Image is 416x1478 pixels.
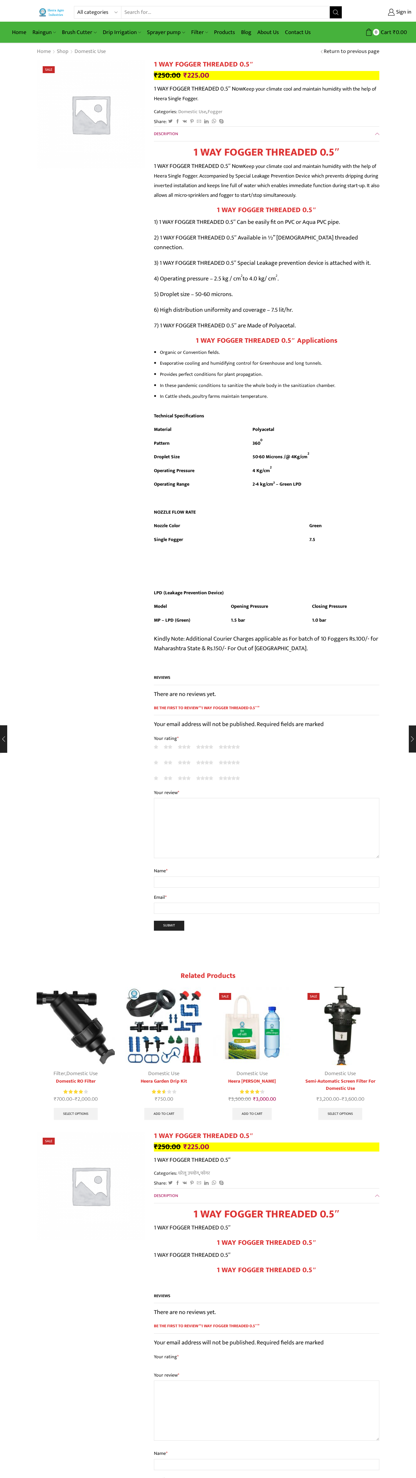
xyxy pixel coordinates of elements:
span: ₹ [155,1095,158,1104]
a: Products [211,25,238,39]
a: Fogger [207,108,222,116]
h1: 1 WAY FOGGER THREADED 0.5″ [154,1132,379,1140]
bdi: 3,000.00 [253,1095,276,1104]
strong: Polyacetal [252,425,274,433]
strong: Material [154,425,171,433]
a: 2 of 5 stars [164,775,172,781]
strong: NOZZLE FLOW RATE [154,508,196,516]
span: Your email address will not be published. Required fields are marked [154,719,324,729]
span: Rated out of 5 [240,1089,261,1095]
p: 1 WAY FOGGER THREADED 0.5″ [154,1155,379,1165]
a: Brush Cutter [59,25,99,39]
bdi: 225.00 [183,1141,209,1153]
bdi: 0.00 [393,28,407,37]
span: Be the first to review “1 WAY FOGGER THREADED 0.5″” [154,705,379,716]
a: Drip Irrigation [100,25,144,39]
h2: Reviews [154,675,379,685]
a: 4 of 5 stars [196,775,213,781]
li: Provides perfect conditions for plant propagation. [160,370,379,379]
p: 2) 1 WAY FOGGER THREADED 0.5″ Available in ½’’ [DEMOGRAPHIC_DATA] threaded connection. [154,233,379,252]
a: 1 of 5 stars [154,759,158,766]
span: ₹ [393,28,396,37]
span: – [301,1095,380,1103]
strong: Nozzle Color [154,522,180,530]
div: 4 / 6 [298,984,383,1124]
strong: Technical Specifications [154,412,204,420]
strong: 50-60 Microns /@ 4Kg/cm [252,453,307,461]
a: 0 Cart ₹0.00 [348,27,407,38]
a: Sign in [351,7,411,18]
p: 7) 1 WAY FOGGER THREADED 0.5″ are Made of Polyacetal. [154,321,379,330]
span: Keep your climate cool and maintain humidity with the help of Heera Single Fogger. [154,85,376,103]
div: 3 / 6 [210,984,295,1124]
strong: Opening Pressure [231,602,268,610]
bdi: 700.00 [54,1095,72,1104]
span: Sale [307,993,320,1000]
a: Semi-Automatic Screen Filter For Domestic Use [301,1078,380,1093]
span: Description [154,130,178,137]
img: Placeholder [37,1132,145,1240]
label: Name [154,1450,379,1458]
sup: 2 [276,273,277,279]
span: ₹ [183,69,187,82]
span: ₹ [154,69,158,82]
strong: 1.5 bar [231,616,245,624]
a: Description [154,1189,379,1203]
label: Email [154,894,379,901]
a: Home [37,48,51,56]
div: Rated 4.33 out of 5 [240,1089,264,1095]
a: Domestic Use [66,1069,98,1078]
button: Search button [330,6,342,18]
strong: Model [154,602,167,610]
bdi: 225.00 [183,69,209,82]
strong: Operating Pressure [154,467,194,475]
p: 3) 1 WAY FOGGER THREADED 0.5″ Special Leakage prevention device is attached with it. [154,258,379,268]
img: Placeholder [37,60,145,169]
strong: MP – LPD (Green) [154,616,190,624]
h3: 1 WAY FOGGER THREADED 0.5″ [154,1266,379,1275]
div: Rated 2.67 out of 5 [152,1089,176,1095]
h2: 1 WAY FOGGER THREADED 0.5″ [154,206,379,215]
strong: Droplet Size [154,453,180,461]
a: घरेलू उपयोग [177,1169,199,1177]
span: Sign in [395,8,411,16]
span: Share: [154,118,167,125]
p: Kindly Note: Additional Courier Charges applicable as For batch of 10 Foggers Rs.100/- for Mahara... [154,634,379,653]
a: 5 of 5 stars [219,775,240,781]
a: Return to previous page [324,48,379,56]
bdi: 750.00 [155,1095,173,1104]
strong: 7.5 [309,536,315,543]
h1: 1 WAY FOGGER THREADED 0.5″ [154,60,379,69]
span: ₹ [317,1095,319,1104]
a: 4 of 5 stars [196,744,213,750]
span: Categories: , [154,1170,210,1177]
p: 4) Operating pressure – 2.5 kg / cm to 4.0 kg/ cm . [154,274,379,283]
p: 1) 1 WAY FOGGER THREADED 0.5″ Can be easily fit on PVC or Aqua PVC pipe. [154,217,379,227]
input: Submit [154,921,184,931]
a: Add to cart: “Heera Vermi Nursery” [232,1108,272,1120]
li: In these pandemic conditions to sanitize the whole body in the sanitization chamber. [160,381,379,390]
label: Your rating [154,1353,379,1360]
a: Blog [238,25,254,39]
div: 1 / 6 [33,984,118,1124]
span: Related products [181,970,236,982]
strong: Single Fogger [154,536,183,543]
span: Your email address will not be published. Required fields are marked [154,1337,324,1348]
span: Sale [219,993,231,1000]
a: Domestic Use [325,1069,356,1078]
img: Heera Vermi Nursery [213,987,291,1065]
sup: 0 [260,437,262,443]
img: Semi-Automatic Screen Filter for Domestic Use [301,987,380,1065]
a: Add to cart: “Heera Garden Drip Kit” [144,1108,184,1120]
strong: LPD (Leakage Prevention Device) [154,589,224,597]
span: ₹ [253,1095,256,1104]
a: About Us [254,25,282,39]
strong: Operating Range [154,480,189,488]
h1: 1 WAY FOGGER THREADED 0.5″ [154,1208,379,1221]
span: Rated out of 5 [63,1089,83,1095]
a: Heera Garden Drip Kit [125,1078,203,1085]
a: 3 of 5 stars [178,744,191,750]
sup: 2 [270,465,272,470]
li: Evaporative cooling and humidifying control for Greenhouse and long tunnels. [160,359,379,368]
p: 5) Droplet size – 50-60 microns. [154,289,379,299]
